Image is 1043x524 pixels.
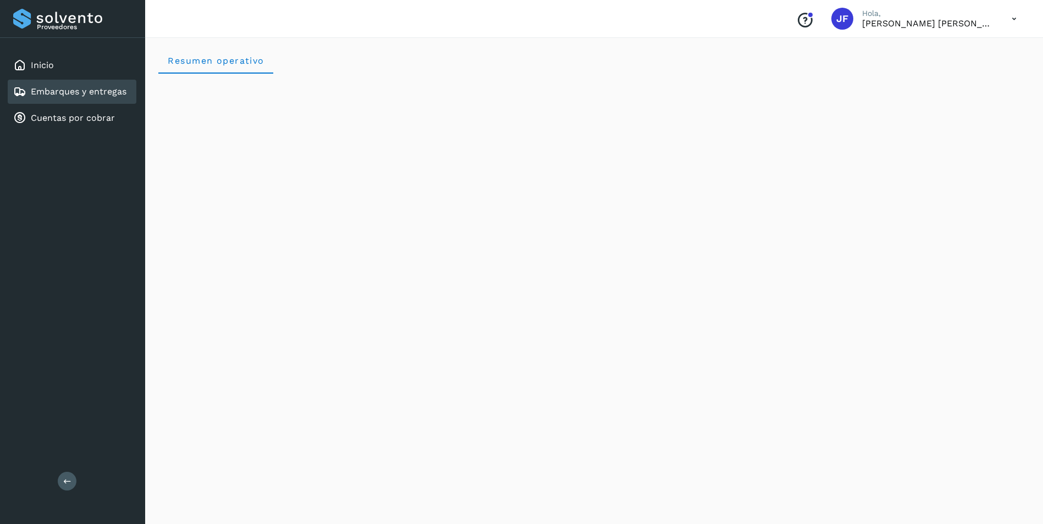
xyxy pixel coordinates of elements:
div: Cuentas por cobrar [8,106,136,130]
span: Resumen operativo [167,55,264,66]
a: Embarques y entregas [31,86,126,97]
div: Inicio [8,53,136,77]
div: Embarques y entregas [8,80,136,104]
p: Hola, [862,9,994,18]
a: Inicio [31,60,54,70]
a: Cuentas por cobrar [31,113,115,123]
p: JOSE FUENTES HERNANDEZ [862,18,994,29]
p: Proveedores [37,23,132,31]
